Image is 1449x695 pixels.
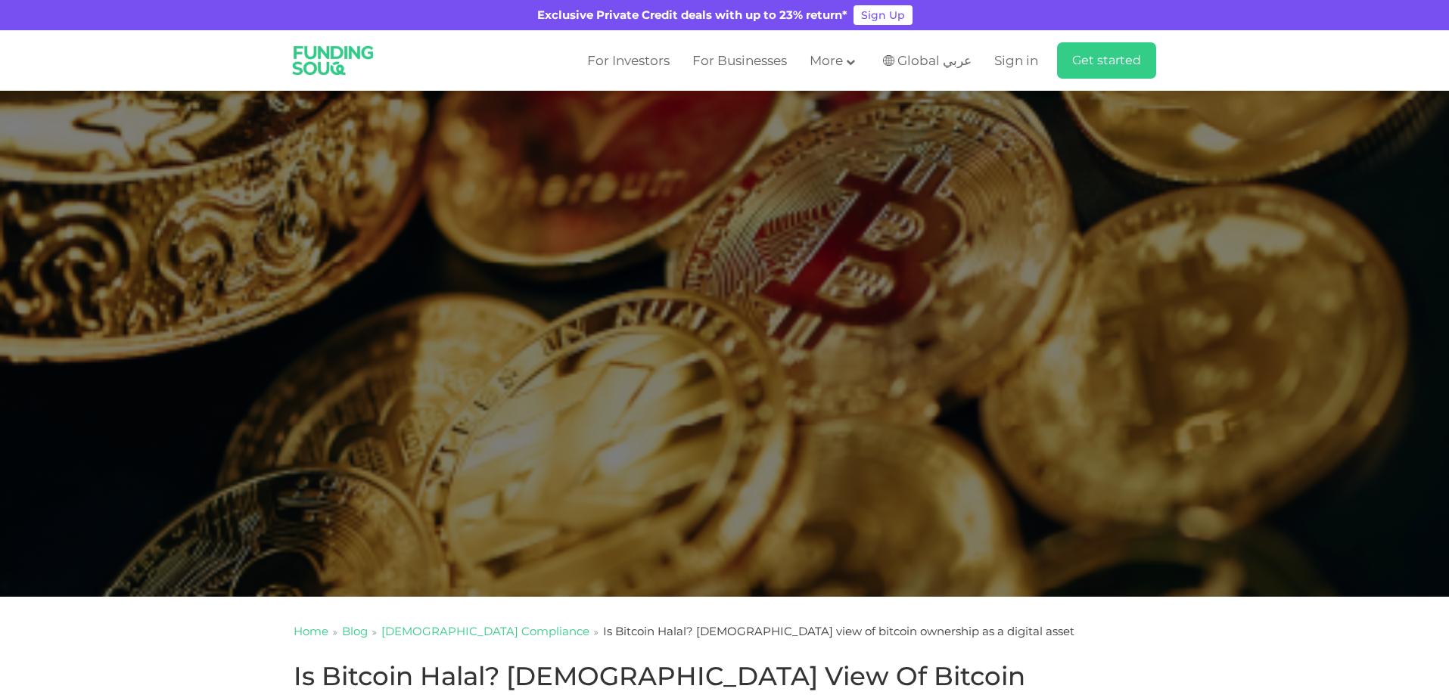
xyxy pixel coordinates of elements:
[537,7,847,24] div: Exclusive Private Credit deals with up to 23% return*
[282,33,384,88] img: Logo
[990,48,1038,73] a: Sign in
[689,48,791,73] a: For Businesses
[994,53,1038,68] span: Sign in
[897,52,972,70] span: Global عربي
[603,623,1074,641] div: Is Bitcoin Halal? [DEMOGRAPHIC_DATA] view of bitcoin ownership as a digital asset
[854,5,913,25] a: Sign Up
[1072,53,1141,67] span: Get started
[810,53,843,68] span: More
[583,48,673,73] a: For Investors
[294,624,328,638] a: Home
[381,624,589,638] a: [DEMOGRAPHIC_DATA] Compliance
[342,624,368,638] a: Blog
[883,55,894,66] img: SA Flag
